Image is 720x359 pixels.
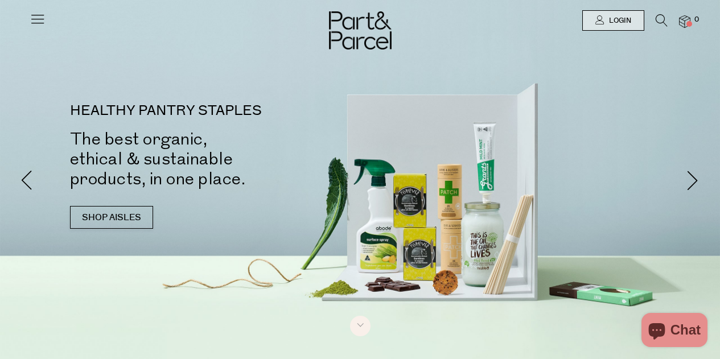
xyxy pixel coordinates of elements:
span: Login [606,16,631,26]
inbox-online-store-chat: Shopify online store chat [638,313,711,350]
a: 0 [679,15,690,27]
span: 0 [692,15,702,25]
img: Part&Parcel [329,11,392,49]
h2: The best organic, ethical & sustainable products, in one place. [70,129,377,189]
p: HEALTHY PANTRY STAPLES [70,104,377,118]
a: Login [582,10,644,31]
a: SHOP AISLES [70,206,153,229]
